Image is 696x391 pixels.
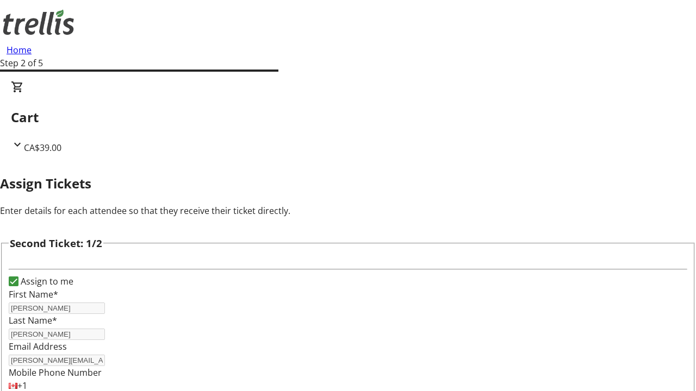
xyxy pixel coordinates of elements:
label: Assign to me [18,275,73,288]
label: Email Address [9,340,67,352]
label: Last Name* [9,314,57,326]
label: First Name* [9,288,58,300]
div: CartCA$39.00 [11,80,685,154]
h2: Cart [11,108,685,127]
label: Mobile Phone Number [9,367,102,379]
h3: Second Ticket: 1/2 [10,236,102,251]
span: CA$39.00 [24,142,61,154]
